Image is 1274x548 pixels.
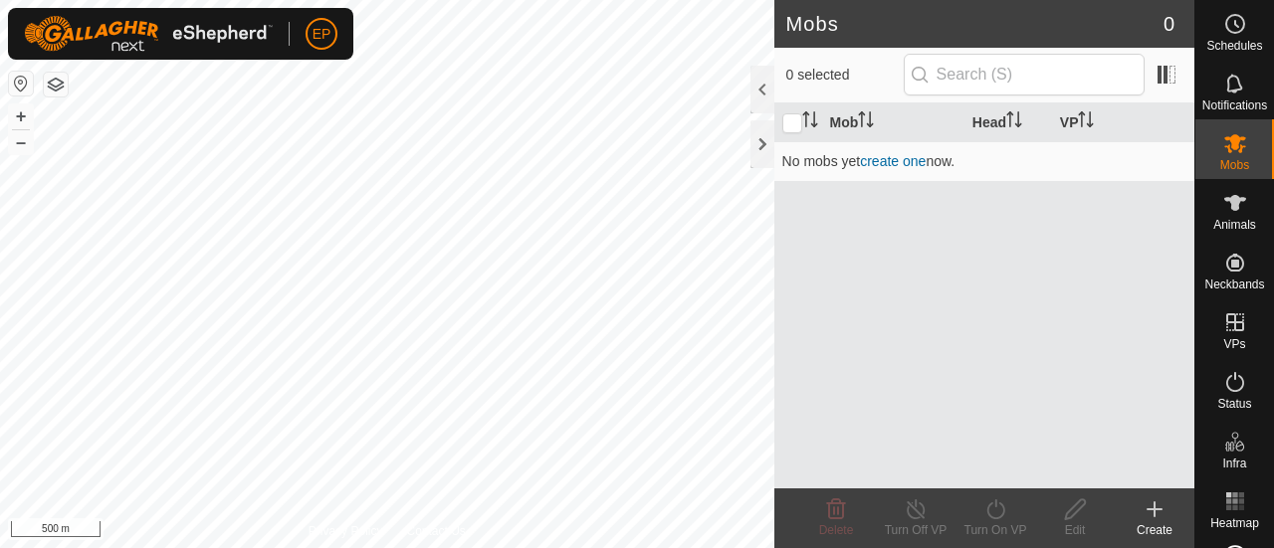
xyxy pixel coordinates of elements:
[1078,114,1094,130] p-sorticon: Activate to sort
[24,16,273,52] img: Gallagher Logo
[406,522,465,540] a: Contact Us
[9,130,33,154] button: –
[876,521,955,539] div: Turn Off VP
[819,523,854,537] span: Delete
[904,54,1145,95] input: Search (S)
[313,24,331,45] span: EP
[1006,114,1022,130] p-sorticon: Activate to sort
[774,141,1194,181] td: No mobs yet now.
[1217,398,1251,410] span: Status
[802,114,818,130] p-sorticon: Activate to sort
[1115,521,1194,539] div: Create
[786,65,904,86] span: 0 selected
[1164,9,1174,39] span: 0
[822,103,964,142] th: Mob
[1210,517,1259,529] span: Heatmap
[1220,159,1249,171] span: Mobs
[786,12,1164,36] h2: Mobs
[9,72,33,95] button: Reset Map
[1035,521,1115,539] div: Edit
[309,522,383,540] a: Privacy Policy
[1052,103,1194,142] th: VP
[964,103,1052,142] th: Head
[1213,219,1256,231] span: Animals
[1204,278,1264,290] span: Neckbands
[9,104,33,128] button: +
[860,153,926,169] a: create one
[858,114,874,130] p-sorticon: Activate to sort
[44,73,68,96] button: Map Layers
[1206,40,1262,52] span: Schedules
[1223,338,1245,350] span: VPs
[1202,99,1267,111] span: Notifications
[955,521,1035,539] div: Turn On VP
[1222,457,1246,469] span: Infra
